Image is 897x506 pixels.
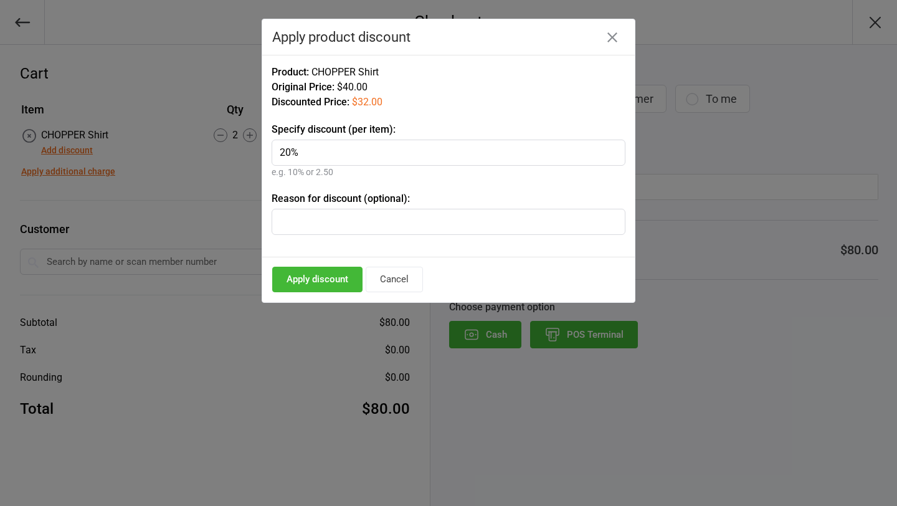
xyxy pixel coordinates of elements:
div: e.g. 10% or 2.50 [272,166,625,179]
button: Apply discount [272,267,363,292]
span: $32.00 [352,96,382,108]
span: Discounted Price: [272,96,349,108]
label: Specify discount (per item): [272,122,625,137]
div: Apply product discount [272,29,625,45]
span: Product: [272,66,309,78]
div: CHOPPER Shirt [272,65,625,80]
span: Original Price: [272,81,335,93]
div: $40.00 [272,80,625,95]
button: Cancel [366,267,423,292]
label: Reason for discount (optional): [272,191,625,206]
